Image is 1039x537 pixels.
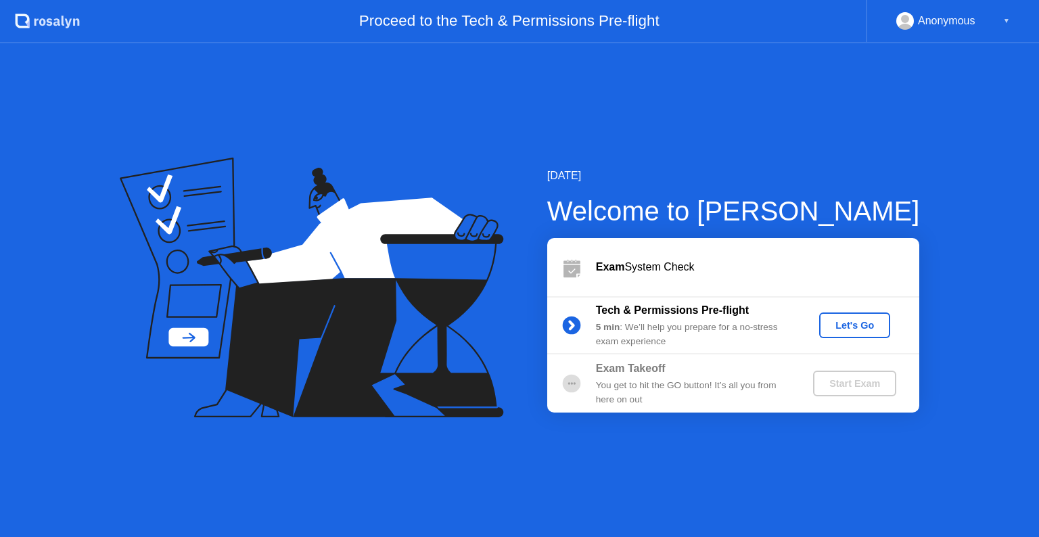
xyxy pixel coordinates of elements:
div: System Check [596,259,919,275]
b: 5 min [596,322,620,332]
div: Anonymous [918,12,975,30]
div: : We’ll help you prepare for a no-stress exam experience [596,321,791,348]
div: [DATE] [547,168,920,184]
button: Let's Go [819,312,890,338]
b: Exam Takeoff [596,363,666,374]
button: Start Exam [813,371,896,396]
div: You get to hit the GO button! It’s all you from here on out [596,379,791,406]
div: ▼ [1003,12,1010,30]
div: Start Exam [818,378,891,389]
b: Tech & Permissions Pre-flight [596,304,749,316]
div: Welcome to [PERSON_NAME] [547,191,920,231]
b: Exam [596,261,625,273]
div: Let's Go [825,320,885,331]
